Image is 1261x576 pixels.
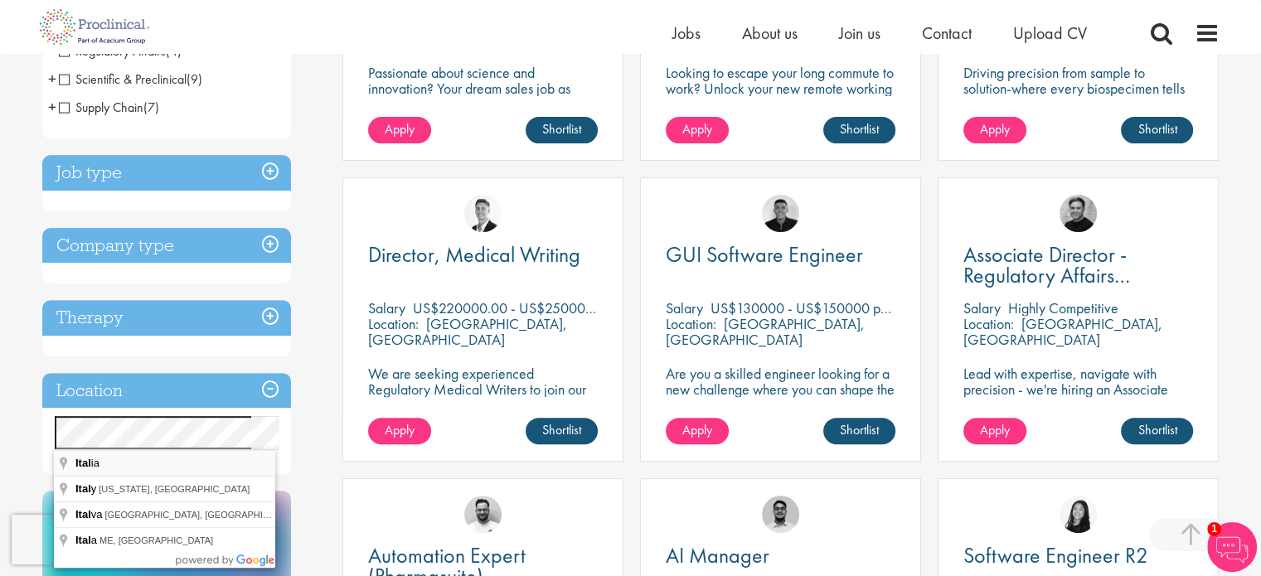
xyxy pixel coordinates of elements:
a: GUI Software Engineer [666,244,895,265]
span: Scientific & Preclinical [59,70,187,88]
span: AI Manager [666,541,769,569]
a: Director, Medical Writing [368,244,598,265]
span: Salary [368,298,405,317]
p: [GEOGRAPHIC_DATA], [GEOGRAPHIC_DATA] [368,314,567,349]
span: Apply [682,120,712,138]
span: Apply [682,421,712,438]
span: Location: [368,314,419,333]
span: Ital [75,482,91,495]
span: 1 [1207,522,1221,536]
span: (9) [187,70,202,88]
a: Apply [368,418,431,444]
a: Apply [963,117,1026,143]
span: Director, Medical Writing [368,240,580,269]
a: Shortlist [1121,117,1193,143]
img: Numhom Sudsok [1060,496,1097,533]
h3: Company type [42,228,291,264]
a: Apply [368,117,431,143]
a: Shortlist [526,117,598,143]
a: Shortlist [823,117,895,143]
span: Salary [666,298,703,317]
img: George Watson [464,195,502,232]
p: Lead with expertise, navigate with precision - we're hiring an Associate Director to shape regula... [963,365,1193,444]
img: Peter Duvall [1060,195,1097,232]
img: Emile De Beer [464,496,502,533]
span: Supply Chain [59,99,159,116]
span: [GEOGRAPHIC_DATA], [GEOGRAPHIC_DATA] [105,510,300,520]
span: Apply [385,421,415,438]
span: [US_STATE], [GEOGRAPHIC_DATA] [99,484,250,494]
a: About us [742,22,798,44]
span: y [75,482,99,495]
span: + [48,94,56,119]
h3: Therapy [42,300,291,336]
a: Software Engineer R2 [963,545,1193,566]
p: Driving precision from sample to solution-where every biospecimen tells a story of innovation. [963,65,1193,112]
img: Timothy Deschamps [762,496,799,533]
span: va [75,508,105,520]
a: Upload CV [1013,22,1087,44]
h3: Job type [42,155,291,191]
span: Salary [963,298,1001,317]
span: (7) [143,99,159,116]
a: Shortlist [526,418,598,444]
a: Apply [666,117,729,143]
span: a [75,534,99,546]
a: Associate Director - Regulatory Affairs Consultant [963,244,1193,286]
h3: Location [42,373,291,409]
a: Apply [666,418,729,444]
a: AI Manager [666,545,895,566]
a: Shortlist [1121,418,1193,444]
p: US$130000 - US$150000 per annum [711,298,933,317]
span: Location: [666,314,716,333]
p: US$220000.00 - US$250000.00 per annum + Highly Competitive Salary [413,298,841,317]
span: Associate Director - Regulatory Affairs Consultant [963,240,1130,310]
span: Apply [980,421,1010,438]
span: Ital [75,534,91,546]
span: Software Engineer R2 [963,541,1148,569]
p: Looking to escape your long commute to work? Unlock your new remote working position with this ex... [666,65,895,128]
p: Passionate about science and innovation? Your dream sales job as Territory Manager awaits! [368,65,598,112]
span: Scientific & Preclinical [59,70,202,88]
span: Location: [963,314,1014,333]
span: Supply Chain [59,99,143,116]
span: + [48,66,56,91]
a: Shortlist [823,418,895,444]
a: Apply [963,418,1026,444]
span: Ital [75,508,91,520]
img: Chatbot [1207,522,1257,572]
p: Are you a skilled engineer looking for a new challenge where you can shape the future of healthca... [666,365,895,428]
span: ME, [GEOGRAPHIC_DATA] [99,535,213,545]
span: Apply [385,120,415,138]
span: Apply [980,120,1010,138]
a: Contact [922,22,972,44]
span: GUI Software Engineer [666,240,863,269]
a: Jobs [672,22,701,44]
a: Join us [839,22,880,44]
iframe: reCAPTCHA [12,515,224,564]
p: [GEOGRAPHIC_DATA], [GEOGRAPHIC_DATA] [666,314,865,349]
span: Ital [75,457,91,469]
p: Highly Competitive [1008,298,1118,317]
img: Christian Andersen [762,195,799,232]
p: We are seeking experienced Regulatory Medical Writers to join our client, a dynamic and growing b... [368,365,598,428]
p: [GEOGRAPHIC_DATA], [GEOGRAPHIC_DATA] [963,314,1162,349]
span: ia [75,457,102,469]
